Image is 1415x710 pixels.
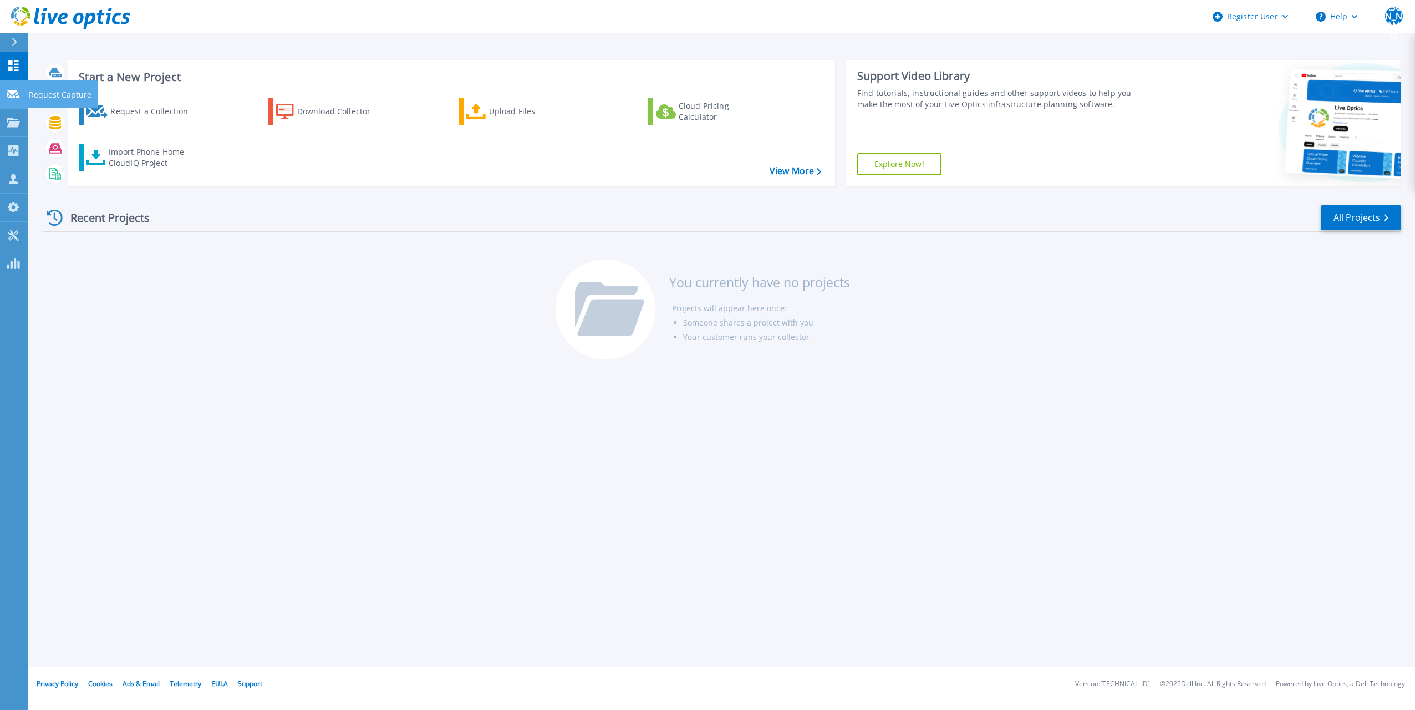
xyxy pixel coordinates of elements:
li: Your customer runs your collector [683,330,850,344]
li: Powered by Live Optics, a Dell Technology [1276,681,1405,688]
div: Import Phone Home CloudIQ Project [109,146,195,169]
a: Privacy Policy [37,679,78,688]
a: Ads & Email [123,679,160,688]
li: Projects will appear here once: [672,301,850,316]
h3: Start a New Project [79,71,821,83]
a: Cookies [88,679,113,688]
div: Request a Collection [110,100,199,123]
li: Someone shares a project with you [683,316,850,330]
a: All Projects [1321,205,1401,230]
li: Version: [TECHNICAL_ID] [1075,681,1150,688]
a: Cloud Pricing Calculator [648,98,772,125]
h3: You currently have no projects [669,276,850,288]
li: © 2025 Dell Inc. All Rights Reserved [1160,681,1266,688]
a: Upload Files [459,98,582,125]
div: Upload Files [489,100,578,123]
a: Download Collector [268,98,392,125]
a: View More [770,166,821,176]
div: Recent Projects [43,204,165,231]
div: Download Collector [297,100,386,123]
a: Support [238,679,262,688]
div: Support Video Library [857,69,1144,83]
a: Telemetry [170,679,201,688]
p: Request Capture [29,80,91,109]
a: Request a Collection [79,98,202,125]
a: EULA [211,679,228,688]
a: Explore Now! [857,153,941,175]
div: Cloud Pricing Calculator [679,100,767,123]
div: Find tutorials, instructional guides and other support videos to help you make the most of your L... [857,88,1144,110]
